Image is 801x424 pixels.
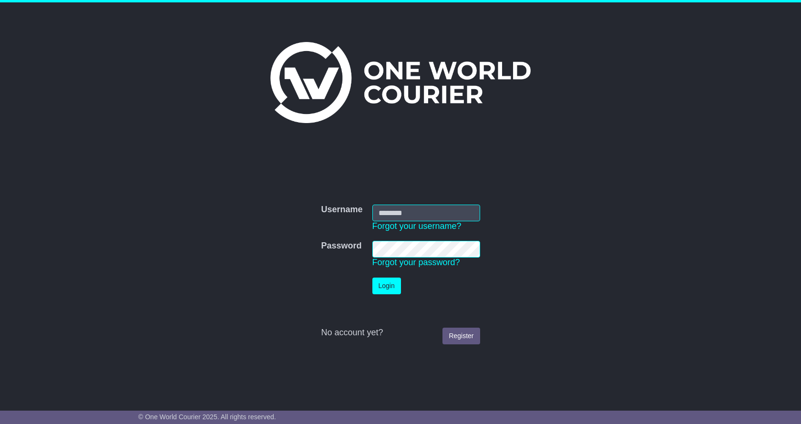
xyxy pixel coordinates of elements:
label: Password [321,241,361,251]
a: Forgot your password? [372,258,460,267]
div: No account yet? [321,328,480,338]
label: Username [321,205,362,215]
span: © One World Courier 2025. All rights reserved. [138,413,276,421]
a: Forgot your username? [372,221,462,231]
button: Login [372,278,401,294]
img: One World [270,42,531,123]
a: Register [442,328,480,344]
